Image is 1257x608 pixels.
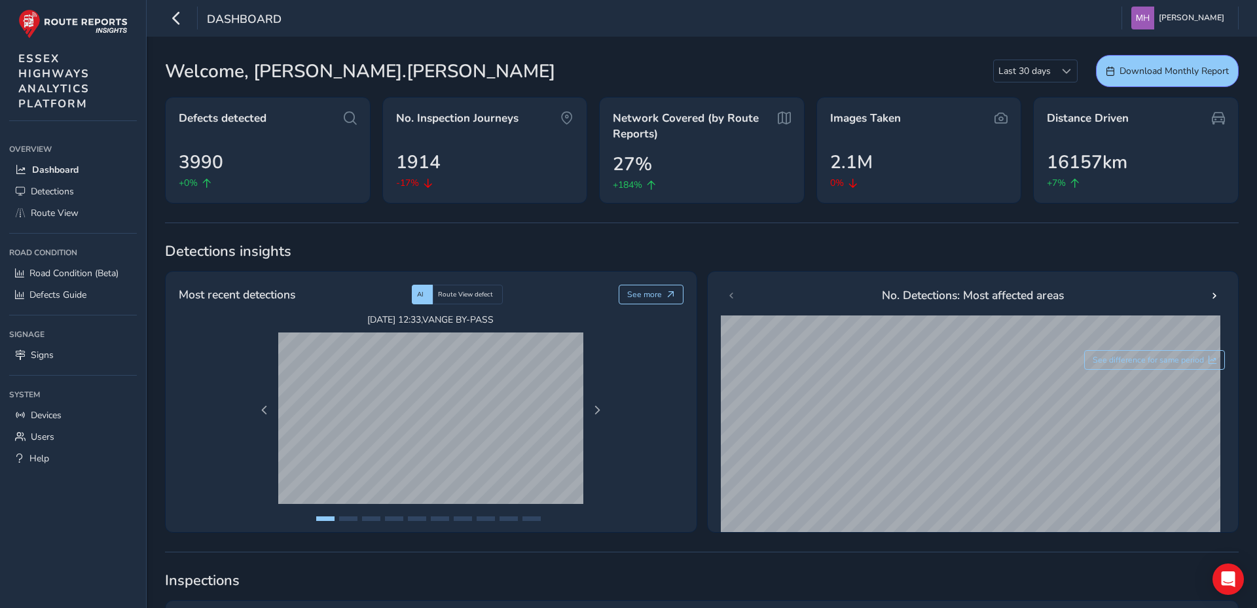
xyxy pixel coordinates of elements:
[362,516,380,521] button: Page 3
[9,284,137,306] a: Defects Guide
[29,289,86,301] span: Defects Guide
[613,111,773,141] span: Network Covered (by Route Reports)
[165,58,555,85] span: Welcome, [PERSON_NAME].[PERSON_NAME]
[165,571,1239,590] span: Inspections
[1120,65,1229,77] span: Download Monthly Report
[1047,149,1127,176] span: 16157km
[9,344,137,366] a: Signs
[454,516,472,521] button: Page 7
[9,404,137,426] a: Devices
[9,202,137,224] a: Route View
[1131,7,1229,29] button: [PERSON_NAME]
[9,139,137,159] div: Overview
[433,285,503,304] div: Route View defect
[278,313,583,326] span: [DATE] 12:33 , VANGE BY-PASS
[316,516,335,521] button: Page 1
[396,149,441,176] span: 1914
[1159,7,1224,29] span: [PERSON_NAME]
[1047,111,1129,126] span: Distance Driven
[477,516,495,521] button: Page 8
[18,9,128,39] img: rr logo
[882,287,1064,304] span: No. Detections: Most affected areas
[207,11,282,29] span: Dashboard
[9,159,137,181] a: Dashboard
[31,409,62,421] span: Devices
[31,431,54,443] span: Users
[417,290,424,299] span: AI
[9,448,137,469] a: Help
[339,516,357,521] button: Page 2
[32,164,79,176] span: Dashboard
[1093,355,1204,365] span: See difference for same period
[438,290,493,299] span: Route View defect
[1047,176,1066,190] span: +7%
[29,452,49,465] span: Help
[9,385,137,404] div: System
[994,60,1055,82] span: Last 30 days
[588,401,606,420] button: Next Page
[385,516,403,521] button: Page 4
[18,51,90,111] span: ESSEX HIGHWAYS ANALYTICS PLATFORM
[31,185,74,198] span: Detections
[179,286,295,303] span: Most recent detections
[179,149,223,176] span: 3990
[31,349,54,361] span: Signs
[613,151,652,178] span: 27%
[412,285,433,304] div: AI
[396,176,419,190] span: -17%
[255,401,274,420] button: Previous Page
[29,267,118,279] span: Road Condition (Beta)
[500,516,518,521] button: Page 9
[396,111,519,126] span: No. Inspection Journeys
[613,178,642,192] span: +184%
[1084,350,1226,370] button: See difference for same period
[179,111,266,126] span: Defects detected
[830,149,873,176] span: 2.1M
[830,111,901,126] span: Images Taken
[31,207,79,219] span: Route View
[9,243,137,262] div: Road Condition
[522,516,541,521] button: Page 10
[619,285,683,304] button: See more
[408,516,426,521] button: Page 5
[830,176,844,190] span: 0%
[9,325,137,344] div: Signage
[9,262,137,284] a: Road Condition (Beta)
[9,426,137,448] a: Users
[431,516,449,521] button: Page 6
[1212,563,1244,595] div: Open Intercom Messenger
[627,289,662,300] span: See more
[165,241,1239,261] span: Detections insights
[1131,7,1154,29] img: diamond-layout
[1096,55,1239,87] button: Download Monthly Report
[179,176,198,190] span: +0%
[9,181,137,202] a: Detections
